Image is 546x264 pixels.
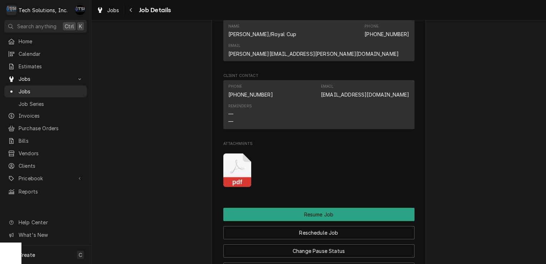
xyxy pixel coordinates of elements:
span: Create [19,252,35,258]
div: Reminders [228,103,252,109]
a: Estimates [4,60,87,72]
span: What's New [19,231,83,239]
span: Attachments [223,148,415,193]
div: Name [228,24,240,29]
div: T [6,5,16,15]
span: Invoices [19,112,83,119]
span: Ctrl [65,23,74,30]
span: Home [19,38,83,45]
span: Purchase Orders [19,124,83,132]
div: Email [228,43,399,57]
a: Go to Help Center [4,216,87,228]
a: [EMAIL_ADDRESS][DOMAIN_NAME] [321,92,409,98]
a: Go to Jobs [4,73,87,85]
span: Jobs [19,88,83,95]
div: Phone [364,24,409,38]
a: Go to What's New [4,229,87,241]
div: Button Group Row [223,208,415,221]
div: Phone [228,84,273,98]
a: Bills [4,135,87,147]
span: Clients [19,162,83,170]
button: Change Pause Status [223,244,415,258]
div: Contact [223,20,415,61]
a: Vendors [4,147,87,159]
div: Button Group Row [223,239,415,258]
span: Pricebook [19,175,73,182]
div: Email [321,84,409,98]
span: Reports [19,188,83,195]
span: K [79,23,82,30]
div: Contact [223,80,415,129]
div: [PERSON_NAME]/Royal Cup [228,30,297,38]
div: Reminders [228,103,252,125]
span: Vendors [19,150,83,157]
span: C [79,251,82,259]
button: Search anythingCtrlK [4,20,87,33]
div: Tech Solutions, Inc.'s Avatar [6,5,16,15]
span: Estimates [19,63,83,70]
button: Navigate back [125,4,137,16]
span: Calendar [19,50,83,58]
a: Purchase Orders [4,122,87,134]
div: Phone [228,84,242,89]
div: Button Group Row [223,221,415,239]
span: Jobs [107,6,119,14]
span: Job Details [137,5,171,15]
span: Attachments [223,141,415,147]
div: Attachments [223,141,415,193]
a: [PHONE_NUMBER] [228,92,273,98]
div: Job Reporter List [223,20,415,64]
div: Client Contact [223,73,415,132]
a: Go to Pricebook [4,172,87,184]
div: Phone [364,24,378,29]
button: Reschedule Job [223,226,415,239]
button: Resume Job [223,208,415,221]
div: — [228,110,233,118]
a: [PERSON_NAME][EMAIL_ADDRESS][PERSON_NAME][DOMAIN_NAME] [228,51,399,57]
a: Job Series [4,98,87,110]
span: Jobs [19,75,73,83]
div: AF [75,5,85,15]
div: Tech Solutions, Inc. [19,6,68,14]
a: [PHONE_NUMBER] [364,31,409,37]
a: Jobs [4,85,87,97]
span: Client Contact [223,73,415,79]
div: Email [228,43,241,49]
span: Job Series [19,100,83,108]
div: Email [321,84,333,89]
div: Austin Fox's Avatar [75,5,85,15]
button: pdf [223,153,252,187]
div: — [228,118,233,125]
a: Home [4,35,87,47]
a: Clients [4,160,87,172]
a: Calendar [4,48,87,60]
a: Invoices [4,110,87,122]
span: Help Center [19,219,83,226]
span: Search anything [17,23,56,30]
span: Bills [19,137,83,145]
a: Reports [4,186,87,197]
div: Client Contact List [223,80,415,132]
a: Jobs [94,4,122,16]
div: Job Reporter [223,13,415,64]
div: Name [228,24,297,38]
